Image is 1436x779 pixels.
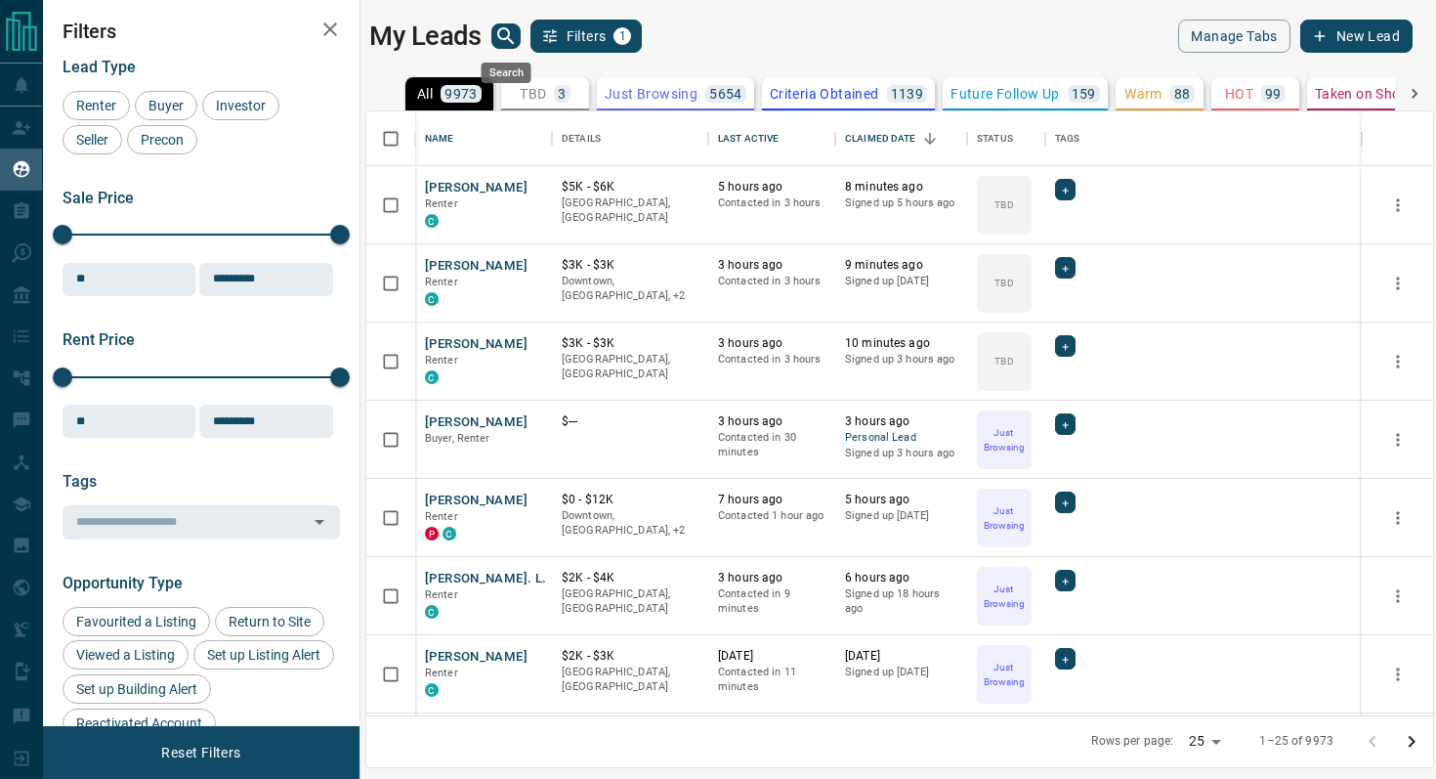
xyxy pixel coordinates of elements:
p: TBD [994,276,1013,290]
p: Contacted in 3 hours [718,195,825,211]
p: Warm [1124,87,1162,101]
p: Just Browsing [979,425,1030,454]
span: Sale Price [63,189,134,207]
span: Investor [209,98,273,113]
span: Personal Lead [845,430,957,447]
div: Reactivated Account [63,709,216,738]
p: $2K - $3K [562,648,698,665]
p: Future Follow Up [950,87,1059,101]
div: Search [482,63,531,83]
p: 5 hours ago [845,492,957,508]
div: Tags [1045,111,1362,166]
span: + [1062,336,1069,356]
p: [GEOGRAPHIC_DATA], [GEOGRAPHIC_DATA] [562,665,698,695]
p: [DATE] [718,648,825,665]
p: 159 [1072,87,1096,101]
span: Renter [425,276,458,288]
div: condos.ca [425,683,439,697]
p: Signed up 3 hours ago [845,446,957,461]
p: Just Browsing [979,660,1030,689]
button: New Lead [1300,20,1413,53]
span: Set up Listing Alert [200,647,327,663]
h2: Filters [63,20,340,43]
button: [PERSON_NAME] [425,257,528,276]
button: search button [491,23,521,49]
button: more [1383,425,1413,454]
div: Renter [63,91,130,120]
span: Reactivated Account [69,715,209,731]
p: All [417,87,433,101]
div: condos.ca [425,292,439,306]
button: Filters1 [530,20,643,53]
span: Seller [69,132,115,148]
button: more [1383,269,1413,298]
p: Signed up [DATE] [845,665,957,680]
p: $3K - $3K [562,257,698,274]
div: + [1055,648,1076,670]
span: Return to Site [222,614,317,629]
div: + [1055,570,1076,591]
span: Lead Type [63,58,136,76]
span: + [1062,258,1069,278]
p: HOT [1225,87,1253,101]
button: more [1383,503,1413,533]
span: + [1062,493,1069,512]
button: [PERSON_NAME] [425,413,528,432]
p: 9 minutes ago [845,257,957,274]
span: 1 [615,29,629,43]
div: Set up Building Alert [63,674,211,704]
span: Rent Price [63,330,135,349]
p: 3 hours ago [718,413,825,430]
div: Precon [127,125,197,154]
p: Rows per page: [1091,733,1173,750]
button: [PERSON_NAME] [425,335,528,354]
div: condos.ca [425,214,439,228]
span: + [1062,414,1069,434]
button: [PERSON_NAME] [425,492,528,510]
p: TBD [994,197,1013,212]
p: 5654 [709,87,742,101]
div: Name [415,111,552,166]
button: [PERSON_NAME]. L. [425,570,546,588]
span: Tags [63,472,97,491]
div: + [1055,492,1076,513]
p: 3 hours ago [718,570,825,586]
div: condos.ca [443,527,456,541]
p: 3 hours ago [718,335,825,352]
div: property.ca [425,527,439,541]
span: Viewed a Listing [69,647,182,663]
div: Claimed Date [845,111,916,166]
div: + [1055,413,1076,435]
p: 3 hours ago [845,413,957,430]
button: Reset Filters [148,736,253,769]
div: Investor [202,91,279,120]
button: Manage Tabs [1178,20,1289,53]
div: Viewed a Listing [63,640,189,670]
p: 9973 [444,87,478,101]
span: Renter [425,354,458,367]
span: Renter [425,510,458,523]
div: Seller [63,125,122,154]
p: Just Browsing [979,582,1030,611]
button: [PERSON_NAME] [425,179,528,197]
span: Buyer [142,98,190,113]
span: + [1062,571,1069,590]
div: Set up Listing Alert [193,640,334,670]
div: Details [562,111,601,166]
div: Details [552,111,708,166]
p: Just Browsing [979,503,1030,533]
div: condos.ca [425,605,439,619]
p: [GEOGRAPHIC_DATA], [GEOGRAPHIC_DATA] [562,586,698,617]
div: Name [425,111,454,166]
p: [GEOGRAPHIC_DATA], [GEOGRAPHIC_DATA] [562,352,698,382]
div: Favourited a Listing [63,607,210,636]
p: West End, Toronto [562,274,698,304]
p: 7 hours ago [718,492,825,508]
p: 1–25 of 9973 [1259,733,1333,750]
button: Sort [916,125,944,152]
div: Last Active [708,111,835,166]
div: Status [977,111,1013,166]
span: Renter [425,197,458,210]
div: Last Active [718,111,779,166]
div: condos.ca [425,370,439,384]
